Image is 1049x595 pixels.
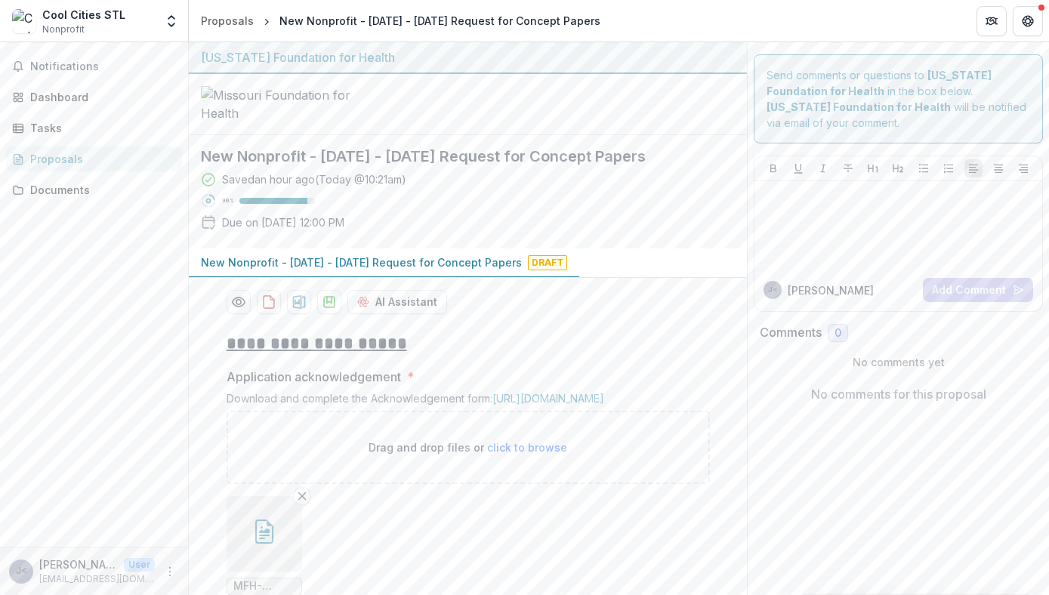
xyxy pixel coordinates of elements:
[195,10,260,32] a: Proposals
[201,86,352,122] img: Missouri Foundation for Health
[39,572,155,586] p: [EMAIL_ADDRESS][DOMAIN_NAME]
[760,325,822,340] h2: Comments
[492,392,604,405] a: [URL][DOMAIN_NAME]
[347,290,447,314] button: AI Assistant
[964,159,983,177] button: Align Left
[161,6,182,36] button: Open entity switcher
[222,196,233,206] p: 90 %
[233,580,295,593] span: MFH-Grant-Acknowledgement 2.pages
[6,116,182,140] a: Tasks
[528,255,567,270] span: Draft
[293,487,311,505] button: Remove File
[889,159,907,177] button: Heading 2
[42,23,85,36] span: Nonprofit
[915,159,933,177] button: Bullet List
[976,6,1007,36] button: Partners
[12,9,36,33] img: Cool Cities STL
[767,100,951,113] strong: [US_STATE] Foundation for Health
[317,290,341,314] button: download-proposal
[42,7,125,23] div: Cool Cities STL
[195,10,606,32] nav: breadcrumb
[764,159,782,177] button: Bold
[201,48,735,66] div: [US_STATE] Foundation for Health
[287,290,311,314] button: download-proposal
[811,385,986,403] p: No comments for this proposal
[222,171,406,187] div: Saved an hour ago ( Today @ 10:21am )
[760,354,1037,370] p: No comments yet
[923,278,1033,302] button: Add Comment
[1013,6,1043,36] button: Get Help
[201,13,254,29] div: Proposals
[30,89,170,105] div: Dashboard
[227,368,401,386] p: Application acknowledgement
[30,60,176,73] span: Notifications
[30,182,170,198] div: Documents
[227,392,710,411] div: Download and complete the Acknowledgement form:
[16,566,27,576] div: Jamie Hasemeier <jamiehasemeier@gmail.com>
[227,290,251,314] button: Preview e1411920-afa1-416b-a6d1-14aa910151b8-0.pdf
[864,159,882,177] button: Heading 1
[1014,159,1032,177] button: Align Right
[814,159,832,177] button: Italicize
[124,558,155,572] p: User
[369,439,567,455] p: Drag and drop files or
[835,327,841,340] span: 0
[768,286,778,294] div: Jamie Hasemeier <jamiehasemeier@gmail.com>
[30,120,170,136] div: Tasks
[39,556,118,572] p: [PERSON_NAME] <[EMAIL_ADDRESS][DOMAIN_NAME]>
[222,214,344,230] p: Due on [DATE] 12:00 PM
[6,177,182,202] a: Documents
[161,563,179,581] button: More
[30,151,170,167] div: Proposals
[487,441,567,454] span: click to browse
[201,254,522,270] p: New Nonprofit - [DATE] - [DATE] Request for Concept Papers
[257,290,281,314] button: download-proposal
[989,159,1007,177] button: Align Center
[6,54,182,79] button: Notifications
[839,159,857,177] button: Strike
[6,146,182,171] a: Proposals
[789,159,807,177] button: Underline
[201,147,711,165] h2: New Nonprofit - [DATE] - [DATE] Request for Concept Papers
[279,13,600,29] div: New Nonprofit - [DATE] - [DATE] Request for Concept Papers
[939,159,958,177] button: Ordered List
[6,85,182,109] a: Dashboard
[788,282,874,298] p: [PERSON_NAME]
[754,54,1043,143] div: Send comments or questions to in the box below. will be notified via email of your comment.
